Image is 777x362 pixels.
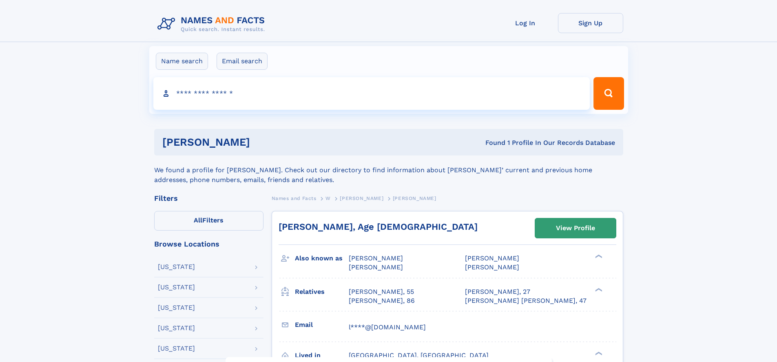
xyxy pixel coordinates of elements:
[349,254,403,262] span: [PERSON_NAME]
[158,264,195,270] div: [US_STATE]
[349,287,414,296] a: [PERSON_NAME], 55
[153,77,590,110] input: search input
[295,251,349,265] h3: Also known as
[340,193,383,203] a: [PERSON_NAME]
[556,219,595,238] div: View Profile
[465,254,519,262] span: [PERSON_NAME]
[393,195,436,201] span: [PERSON_NAME]
[367,138,615,147] div: Found 1 Profile In Our Records Database
[340,195,383,201] span: [PERSON_NAME]
[154,13,272,35] img: Logo Names and Facts
[279,222,478,232] a: [PERSON_NAME], Age [DEMOGRAPHIC_DATA]
[593,77,624,110] button: Search Button
[217,53,268,70] label: Email search
[158,345,195,352] div: [US_STATE]
[154,155,623,185] div: We found a profile for [PERSON_NAME]. Check out our directory to find information about [PERSON_N...
[593,287,603,292] div: ❯
[493,13,558,33] a: Log In
[465,263,519,271] span: [PERSON_NAME]
[154,240,263,248] div: Browse Locations
[272,193,317,203] a: Names and Facts
[558,13,623,33] a: Sign Up
[162,137,368,147] h1: [PERSON_NAME]
[158,284,195,291] div: [US_STATE]
[156,53,208,70] label: Name search
[154,195,263,202] div: Filters
[349,296,415,305] a: [PERSON_NAME], 86
[154,211,263,231] label: Filters
[465,287,530,296] a: [PERSON_NAME], 27
[325,195,331,201] span: W
[325,193,331,203] a: W
[295,318,349,332] h3: Email
[593,351,603,356] div: ❯
[158,304,195,311] div: [US_STATE]
[349,263,403,271] span: [PERSON_NAME]
[158,325,195,331] div: [US_STATE]
[194,216,202,224] span: All
[295,285,349,299] h3: Relatives
[465,296,587,305] a: [PERSON_NAME] [PERSON_NAME], 47
[593,254,603,259] div: ❯
[349,351,489,359] span: [GEOGRAPHIC_DATA], [GEOGRAPHIC_DATA]
[535,218,616,238] a: View Profile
